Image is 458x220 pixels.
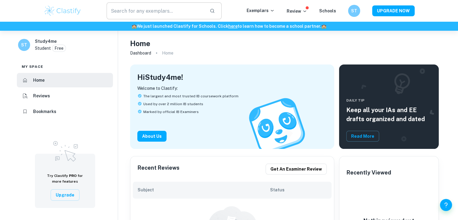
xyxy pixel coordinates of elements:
[347,168,391,177] h6: Recently Viewed
[346,105,432,124] h5: Keep all your IAs and EE drafts organized and dated
[162,50,173,56] p: Home
[130,38,150,49] h4: Home
[143,93,238,99] span: The largest and most trusted IB coursework platform
[143,101,203,107] span: Used by over 2 million IB students
[55,45,64,52] p: Free
[138,187,270,193] h6: Subject
[266,164,327,174] button: Get an examiner review
[138,164,179,174] h6: Recent Reviews
[440,199,452,211] button: Help and Feedback
[35,45,51,52] p: Student
[130,49,151,57] a: Dashboard
[33,93,50,99] h6: Reviews
[17,89,113,103] a: Reviews
[42,173,88,184] h6: Try Clastify for more features
[22,64,43,69] span: My space
[143,109,199,115] span: Marked by official IB Examiners
[321,24,326,29] span: 🏫
[44,5,82,17] img: Clastify logo
[351,8,357,14] h6: ST
[17,104,113,119] a: Bookmarks
[107,2,205,19] input: Search for any exemplars...
[137,85,327,92] p: Welcome to Clastify:
[346,98,432,103] span: Daily Tip
[33,108,56,115] h6: Bookmarks
[137,72,183,83] h4: Hi Study4me !
[132,24,137,29] span: 🏫
[17,73,113,87] a: Home
[69,174,77,178] span: PRO
[1,23,457,30] h6: We just launched Clastify for Schools. Click to learn how to become a school partner.
[346,131,379,142] button: Read More
[228,24,238,29] a: here
[319,8,336,13] a: Schools
[35,38,57,45] h6: Study4me
[372,5,415,16] button: UPGRADE NOW
[33,77,45,83] h6: Home
[270,187,327,193] h6: Status
[287,8,307,14] p: Review
[348,5,360,17] button: ST
[50,137,80,163] img: Upgrade to Pro
[137,131,167,142] button: About Us
[247,7,275,14] p: Exemplars
[21,42,28,48] h6: ST
[51,189,79,201] button: Upgrade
